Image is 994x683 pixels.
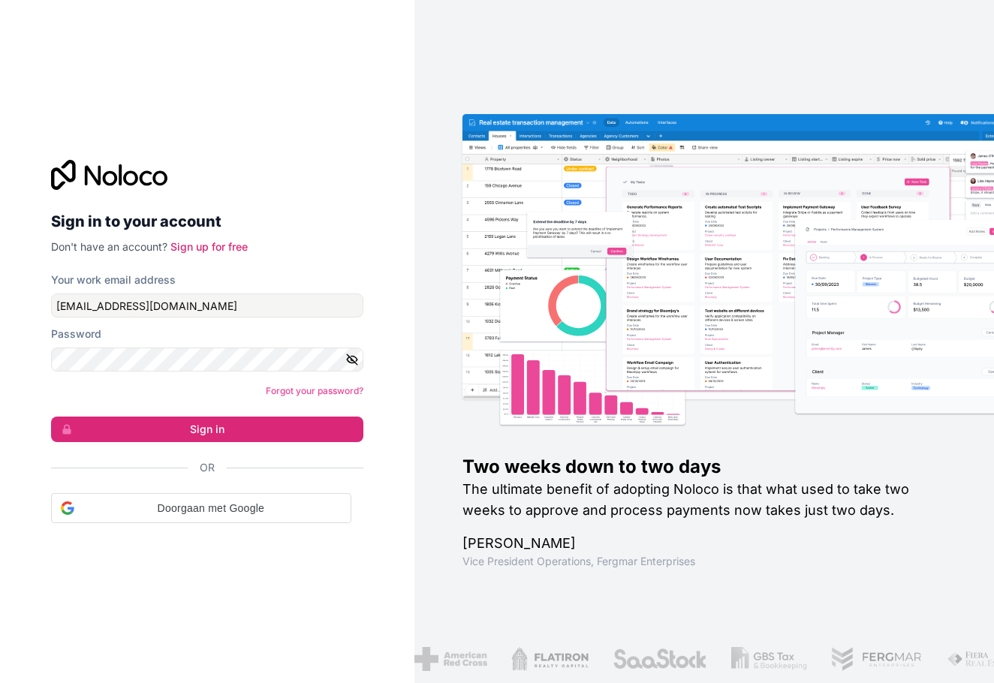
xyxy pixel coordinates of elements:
label: Your work email address [51,272,176,287]
span: Or [200,460,215,475]
div: Doorgaan met Google [51,493,351,523]
img: /assets/gbstax-C-GtDUiK.png [727,647,803,671]
button: Sign in [51,417,363,442]
a: Forgot your password? [266,385,363,396]
label: Password [51,326,101,341]
h2: Sign in to your account [51,208,363,235]
h1: Two weeks down to two days [462,455,946,479]
img: /assets/flatiron-C8eUkumj.png [507,647,585,671]
input: Password [51,348,363,372]
a: Sign up for free [170,240,248,253]
input: Email address [51,293,363,317]
img: /assets/fergmar-CudnrXN5.png [827,647,918,671]
span: Don't have an account? [51,240,167,253]
h2: The ultimate benefit of adopting Noloco is that what used to take two weeks to approve and proces... [462,479,946,521]
span: Doorgaan met Google [80,501,342,516]
h1: [PERSON_NAME] [462,533,946,554]
h1: Vice President Operations , Fergmar Enterprises [462,554,946,569]
img: /assets/saastock-C6Zbiodz.png [608,647,703,671]
img: /assets/american-red-cross-BAupjrZR.png [410,647,483,671]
